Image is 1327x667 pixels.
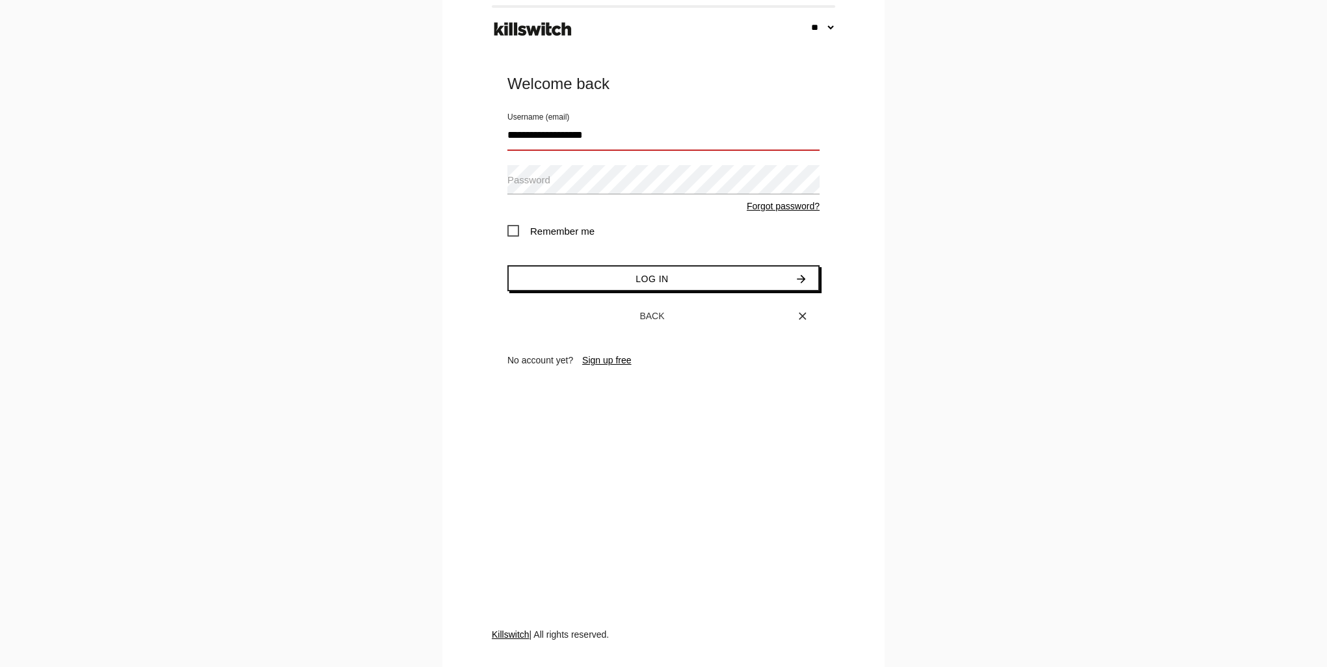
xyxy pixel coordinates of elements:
a: Sign up free [582,355,632,365]
span: No account yet? [507,355,573,365]
div: | All rights reserved. [492,628,835,667]
a: Killswitch [492,629,529,640]
label: Username (email) [507,111,569,123]
label: Password [507,173,550,188]
a: Forgot password? [747,201,820,211]
span: Remember me [507,223,595,239]
img: ks-logo-black-footer.png [491,18,574,41]
i: close [796,304,809,328]
i: arrow_forward [795,267,808,291]
span: Log in [636,274,668,284]
div: Welcome back [507,73,820,94]
button: Log inarrow_forward [507,265,820,291]
span: Back [639,311,664,321]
